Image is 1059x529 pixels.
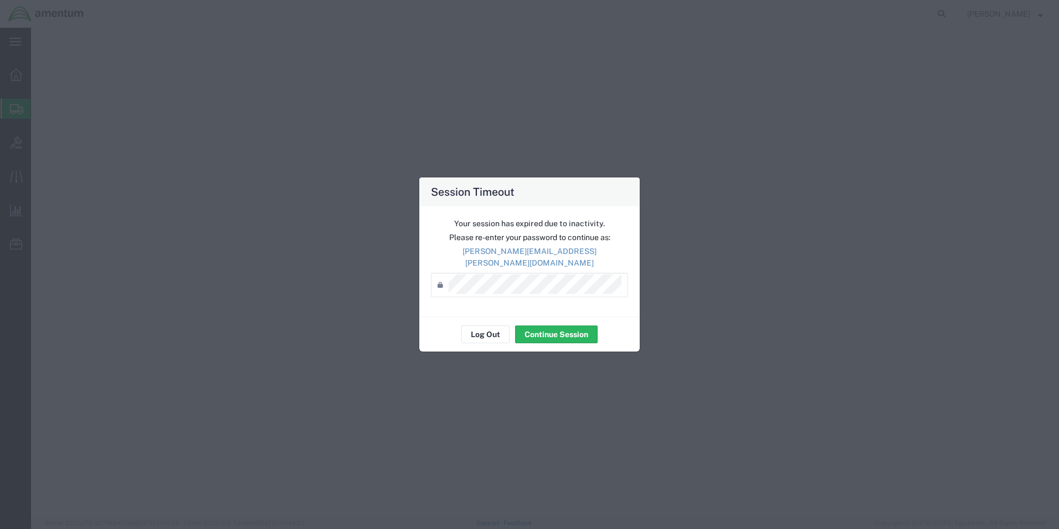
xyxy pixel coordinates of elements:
[431,218,628,230] p: Your session has expired due to inactivity.
[461,325,510,343] button: Log Out
[431,232,628,243] p: Please re-enter your password to continue as:
[431,246,628,269] p: [PERSON_NAME][EMAIL_ADDRESS][PERSON_NAME][DOMAIN_NAME]
[431,184,515,200] h4: Session Timeout
[515,325,598,343] button: Continue Session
